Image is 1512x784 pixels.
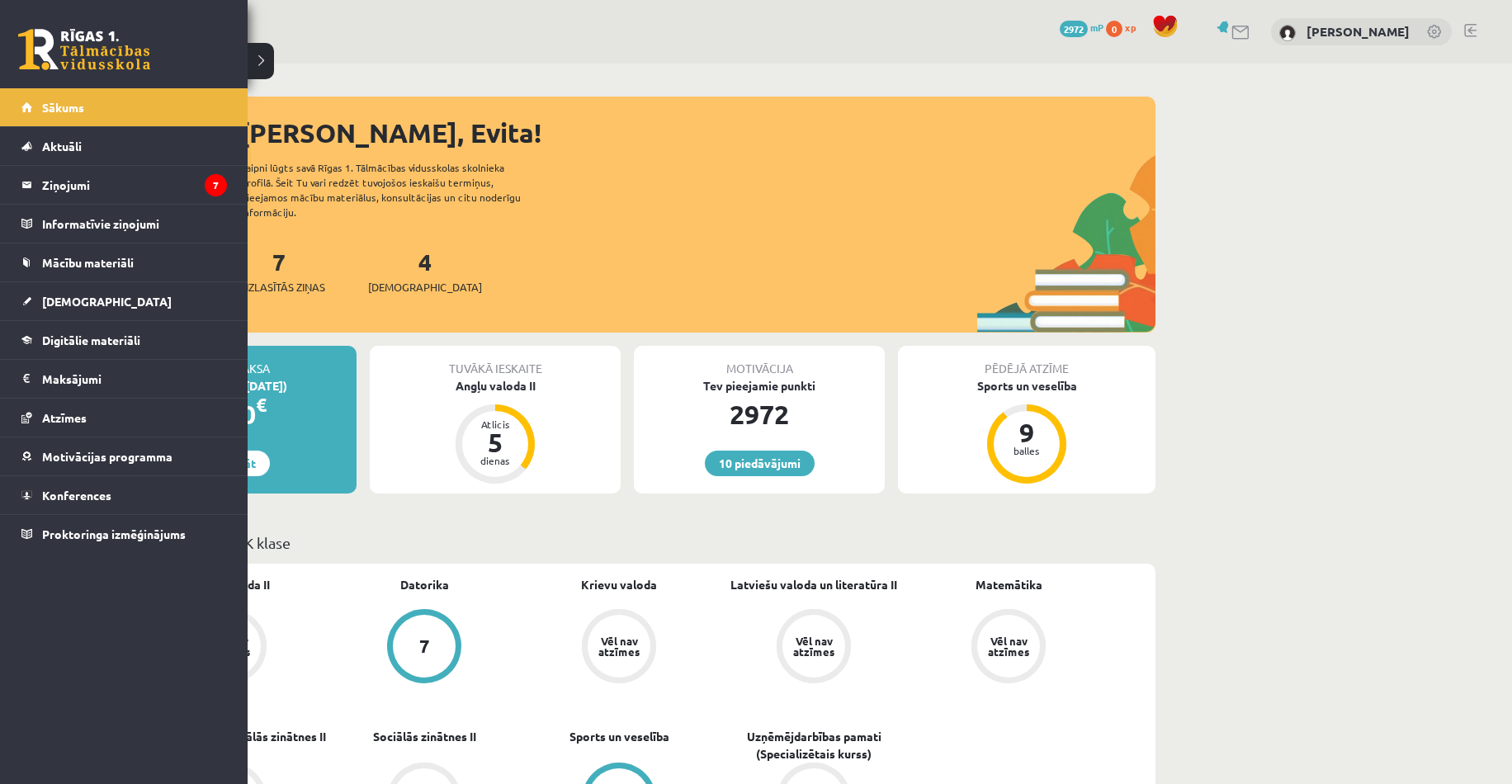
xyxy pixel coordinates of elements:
[1106,21,1144,34] a: 0 xp
[370,377,621,394] div: Angļu valoda II
[716,609,911,687] a: Vēl nav atzīmes
[470,419,520,429] div: Atlicis
[976,576,1042,593] a: Matemātika
[368,247,482,295] a: 4[DEMOGRAPHIC_DATA]
[42,139,82,153] span: Aktuāli
[470,429,520,456] div: 5
[21,476,227,514] a: Konferences
[42,205,227,243] legend: Informatīvie ziņojumi
[42,527,186,541] span: Proktoringa izmēģinājums
[1060,21,1088,37] span: 2972
[1002,446,1051,456] div: balles
[1060,21,1103,34] a: 2972 mP
[370,377,621,486] a: Angļu valoda II Atlicis 5 dienas
[911,609,1106,687] a: Vēl nav atzīmes
[522,609,716,687] a: Vēl nav atzīmes
[419,637,430,655] div: 7
[18,29,150,70] a: Rīgas 1. Tālmācības vidusskola
[42,166,227,204] legend: Ziņojumi
[581,576,657,593] a: Krievu valoda
[705,451,815,476] a: 10 piedāvājumi
[42,255,134,270] span: Mācību materiāli
[327,609,522,687] a: 7
[1090,21,1103,34] span: mP
[368,279,482,295] span: [DEMOGRAPHIC_DATA]
[373,728,476,745] a: Sociālās zinātnes II
[21,321,227,359] a: Digitālie materiāli
[21,243,227,281] a: Mācību materiāli
[634,394,885,434] div: 2972
[21,360,227,398] a: Maksājumi
[1279,25,1296,41] img: Evita Skulme
[42,449,172,464] span: Motivācijas programma
[730,576,897,593] a: Latviešu valoda un literatūra II
[470,456,520,465] div: dienas
[21,282,227,320] a: [DEMOGRAPHIC_DATA]
[1106,21,1122,37] span: 0
[569,728,669,745] a: Sports un veselība
[21,166,227,204] a: Ziņojumi7
[233,247,325,295] a: 7Neizlasītās ziņas
[1002,419,1051,446] div: 9
[21,127,227,165] a: Aktuāli
[205,174,227,196] i: 7
[42,410,87,425] span: Atzīmes
[400,576,449,593] a: Datorika
[42,488,111,503] span: Konferences
[21,205,227,243] a: Informatīvie ziņojumi
[239,113,1155,153] div: [PERSON_NAME], Evita!
[106,531,1149,554] p: Mācību plāns 12.b3 JK klase
[985,635,1032,657] div: Vēl nav atzīmes
[898,377,1155,394] div: Sports un veselība
[634,377,885,394] div: Tev pieejamie punkti
[233,279,325,295] span: Neizlasītās ziņas
[21,515,227,553] a: Proktoringa izmēģinājums
[42,333,140,347] span: Digitālie materiāli
[370,346,621,377] div: Tuvākā ieskaite
[1125,21,1136,34] span: xp
[21,437,227,475] a: Motivācijas programma
[256,393,267,417] span: €
[42,294,172,309] span: [DEMOGRAPHIC_DATA]
[1306,23,1410,40] a: [PERSON_NAME]
[791,635,837,657] div: Vēl nav atzīmes
[21,88,227,126] a: Sākums
[241,160,550,220] div: Laipni lūgts savā Rīgas 1. Tālmācības vidusskolas skolnieka profilā. Šeit Tu vari redzēt tuvojošo...
[716,728,911,763] a: Uzņēmējdarbības pamati (Specializētais kurss)
[42,100,84,115] span: Sākums
[634,346,885,377] div: Motivācija
[42,360,227,398] legend: Maksājumi
[21,399,227,437] a: Atzīmes
[898,377,1155,486] a: Sports un veselība 9 balles
[898,346,1155,377] div: Pēdējā atzīme
[596,635,642,657] div: Vēl nav atzīmes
